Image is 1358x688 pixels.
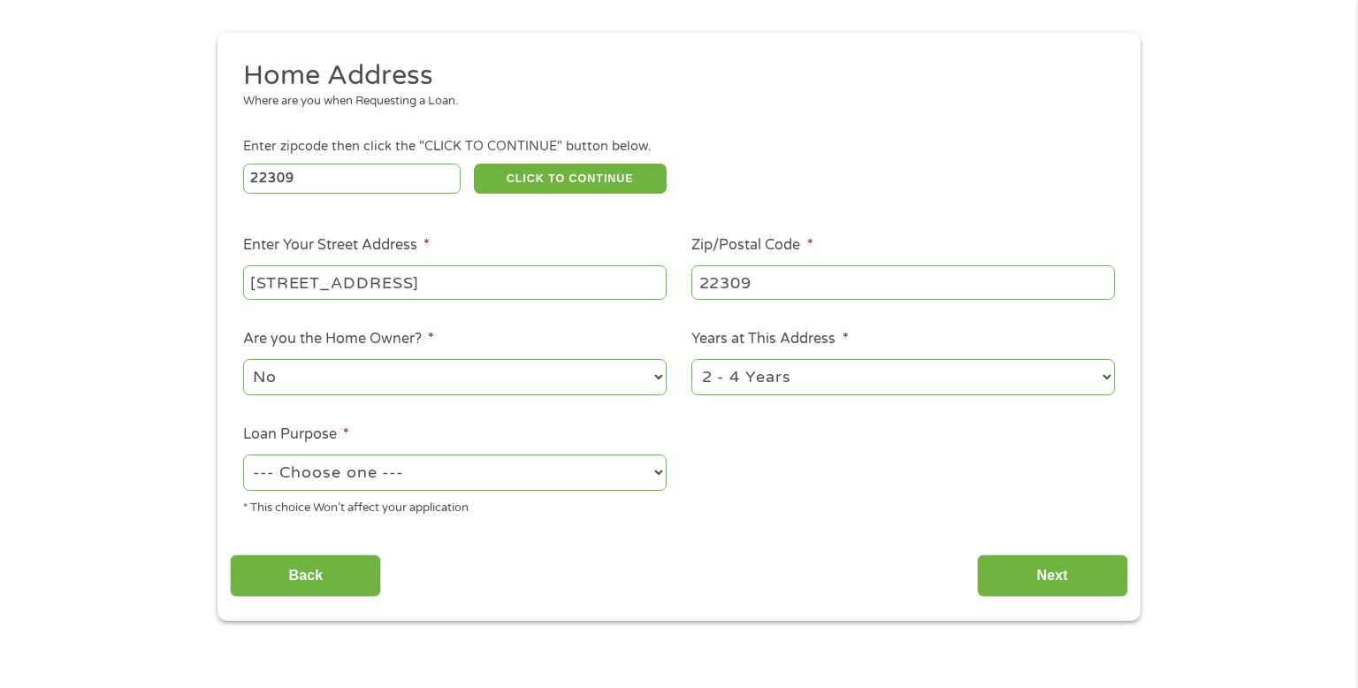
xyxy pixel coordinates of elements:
[243,425,349,444] label: Loan Purpose
[243,493,667,517] div: * This choice Won’t affect your application
[243,265,667,299] input: 1 Main Street
[243,164,462,194] input: Enter Zipcode (e.g 01510)
[243,58,1102,94] h2: Home Address
[243,93,1102,111] div: Where are you when Requesting a Loan.
[243,137,1115,157] div: Enter zipcode then click the "CLICK TO CONTINUE" button below.
[691,236,813,255] label: Zip/Postal Code
[977,554,1128,598] input: Next
[243,330,434,348] label: Are you the Home Owner?
[243,236,430,255] label: Enter Your Street Address
[474,164,667,194] button: CLICK TO CONTINUE
[691,330,848,348] label: Years at This Address
[230,554,381,598] input: Back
